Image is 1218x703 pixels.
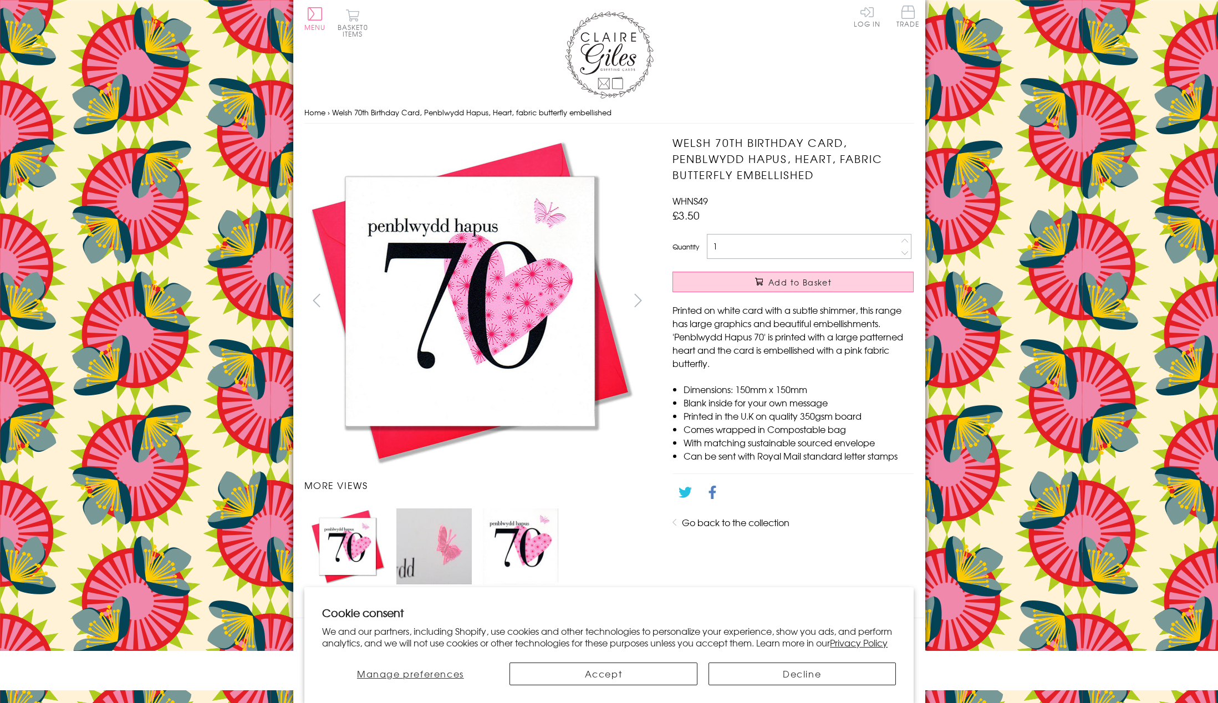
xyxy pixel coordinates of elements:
[672,272,914,292] button: Add to Basket
[304,503,391,589] li: Carousel Page 1 (Current Slide)
[709,663,896,685] button: Decline
[343,22,368,39] span: 0 items
[830,636,888,649] a: Privacy Policy
[509,663,697,685] button: Accept
[304,503,651,589] ul: Carousel Pagination
[304,107,325,118] a: Home
[304,101,914,124] nav: breadcrumbs
[672,303,914,370] p: Printed on white card with a subtle shimmer, this range has large graphics and beautiful embellis...
[684,409,914,422] li: Printed in the U.K on quality 350gsm board
[672,207,700,223] span: £3.50
[682,516,789,529] a: Go back to the collection
[322,605,896,620] h2: Cookie consent
[332,107,611,118] span: Welsh 70th Birthday Card, Penblwydd Hapus, Heart, fabric butterfly embellished
[304,288,329,313] button: prev
[684,396,914,409] li: Blank inside for your own message
[854,6,880,27] a: Log In
[338,9,368,37] button: Basket0 items
[391,503,477,589] li: Carousel Page 2
[322,663,498,685] button: Manage preferences
[304,22,326,32] span: Menu
[625,288,650,313] button: next
[322,625,896,649] p: We and our partners, including Shopify, use cookies and other technologies to personalize your ex...
[684,383,914,396] li: Dimensions: 150mm x 150mm
[672,135,914,182] h1: Welsh 70th Birthday Card, Penblwydd Hapus, Heart, fabric butterfly embellished
[896,6,920,29] a: Trade
[896,6,920,27] span: Trade
[672,194,708,207] span: WHNS49
[477,503,564,589] li: Carousel Page 3
[396,508,472,584] img: Welsh 70th Birthday Card, Penblwydd Hapus, Heart, fabric butterfly embellished
[684,436,914,449] li: With matching sustainable sourced envelope
[310,508,385,584] img: Welsh 70th Birthday Card, Penblwydd Hapus, Heart, fabric butterfly embellished
[357,667,464,680] span: Manage preferences
[672,242,699,252] label: Quantity
[483,508,558,584] img: Welsh 70th Birthday Card, Penblwydd Hapus, Heart, fabric butterfly embellished
[684,449,914,462] li: Can be sent with Royal Mail standard letter stamps
[304,7,326,30] button: Menu
[565,11,654,99] img: Claire Giles Greetings Cards
[768,277,832,288] span: Add to Basket
[684,422,914,436] li: Comes wrapped in Compostable bag
[304,478,651,492] h3: More views
[328,107,330,118] span: ›
[304,135,637,467] img: Welsh 70th Birthday Card, Penblwydd Hapus, Heart, fabric butterfly embellished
